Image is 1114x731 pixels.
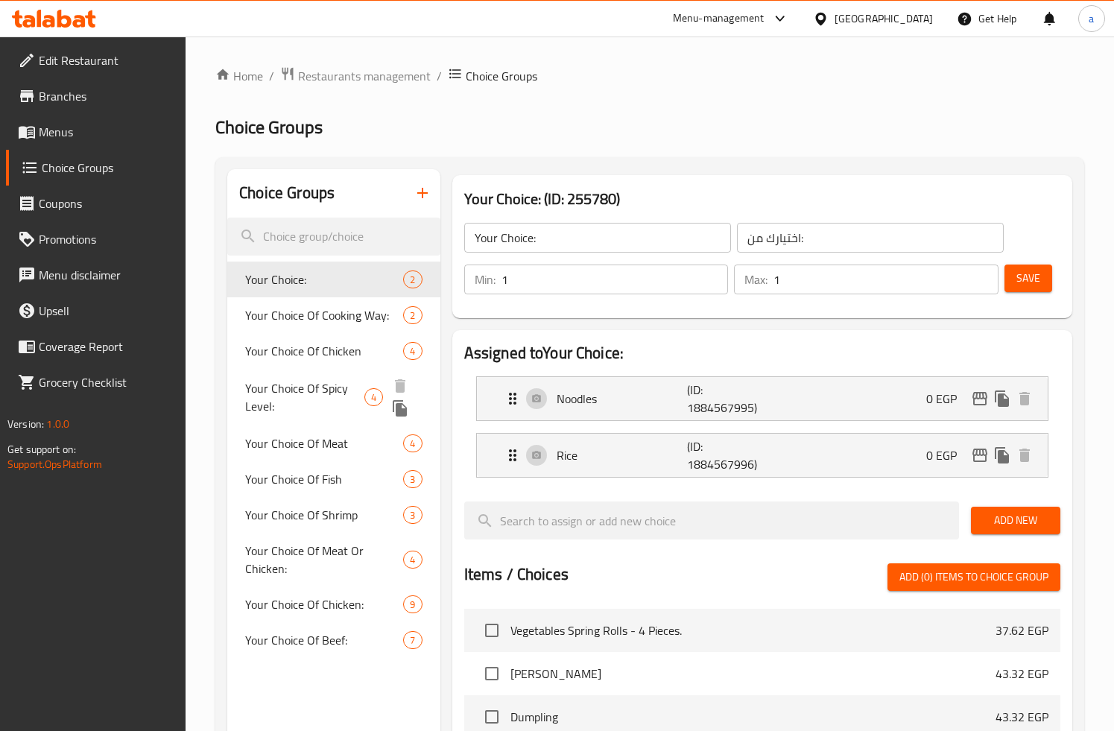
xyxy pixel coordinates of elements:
[245,470,403,488] span: Your Choice Of Fish
[687,437,774,473] p: (ID: 1884567996)
[404,308,421,323] span: 2
[6,114,186,150] a: Menus
[477,434,1048,477] div: Expand
[46,414,69,434] span: 1.0.0
[389,397,411,420] button: duplicate
[464,370,1060,427] li: Expand
[245,595,403,613] span: Your Choice Of Chicken:
[404,344,421,358] span: 4
[1013,387,1036,410] button: delete
[1004,265,1052,292] button: Save
[926,446,969,464] p: 0 EGP
[404,472,421,487] span: 3
[464,501,959,539] input: search
[404,598,421,612] span: 9
[403,551,422,569] div: Choices
[403,270,422,288] div: Choices
[404,437,421,451] span: 4
[389,375,411,397] button: delete
[6,329,186,364] a: Coverage Report
[996,621,1048,639] p: 37.62 EGP
[403,342,422,360] div: Choices
[983,511,1048,530] span: Add New
[466,67,537,85] span: Choice Groups
[245,306,403,324] span: Your Choice Of Cooking Way:
[227,586,440,622] div: Your Choice Of Chicken:9
[227,497,440,533] div: Your Choice Of Shrimp3
[39,51,174,69] span: Edit Restaurant
[215,66,1084,86] nav: breadcrumb
[969,444,991,466] button: edit
[6,42,186,78] a: Edit Restaurant
[39,266,174,284] span: Menu disclaimer
[464,427,1060,484] li: Expand
[887,563,1060,591] button: Add (0) items to choice group
[404,633,421,648] span: 7
[245,542,403,577] span: Your Choice Of Meat Or Chicken:
[364,388,383,406] div: Choices
[437,67,442,85] li: /
[510,665,996,683] span: [PERSON_NAME]
[39,373,174,391] span: Grocery Checklist
[510,708,996,726] span: Dumpling
[269,67,274,85] li: /
[673,10,765,28] div: Menu-management
[403,631,422,649] div: Choices
[6,150,186,186] a: Choice Groups
[476,615,507,646] span: Select choice
[298,67,431,85] span: Restaurants management
[464,187,1060,211] h3: Your Choice: (ID: 255780)
[687,381,774,417] p: (ID: 1884567995)
[926,390,969,408] p: 0 EGP
[464,563,569,586] h2: Items / Choices
[6,257,186,293] a: Menu disclaimer
[245,506,403,524] span: Your Choice Of Shrimp
[239,182,335,204] h2: Choice Groups
[39,123,174,141] span: Menus
[991,387,1013,410] button: duplicate
[227,297,440,333] div: Your Choice Of Cooking Way:2
[227,622,440,658] div: Your Choice Of Beef:7
[39,302,174,320] span: Upsell
[7,440,76,459] span: Get support on:
[6,364,186,400] a: Grocery Checklist
[1089,10,1094,27] span: a
[39,230,174,248] span: Promotions
[227,333,440,369] div: Your Choice Of Chicken4
[996,708,1048,726] p: 43.32 EGP
[403,506,422,524] div: Choices
[227,533,440,586] div: Your Choice Of Meat Or Chicken:4
[6,186,186,221] a: Coupons
[42,159,174,177] span: Choice Groups
[39,194,174,212] span: Coupons
[227,425,440,461] div: Your Choice Of Meat4
[6,293,186,329] a: Upsell
[744,270,768,288] p: Max:
[6,78,186,114] a: Branches
[557,390,687,408] p: Noodles
[557,446,687,464] p: Rice
[215,110,323,144] span: Choice Groups
[280,66,431,86] a: Restaurants management
[464,342,1060,364] h2: Assigned to Your Choice:
[971,507,1060,534] button: Add New
[835,10,933,27] div: [GEOGRAPHIC_DATA]
[996,665,1048,683] p: 43.32 EGP
[403,434,422,452] div: Choices
[969,387,991,410] button: edit
[227,218,440,256] input: search
[39,87,174,105] span: Branches
[7,455,102,474] a: Support.OpsPlatform
[404,273,421,287] span: 2
[404,508,421,522] span: 3
[227,262,440,297] div: Your Choice:2
[403,306,422,324] div: Choices
[1013,444,1036,466] button: delete
[991,444,1013,466] button: duplicate
[227,369,440,425] div: Your Choice Of Spicy Level:4deleteduplicate
[245,270,403,288] span: Your Choice:
[6,221,186,257] a: Promotions
[365,390,382,405] span: 4
[245,379,364,415] span: Your Choice Of Spicy Level:
[215,67,263,85] a: Home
